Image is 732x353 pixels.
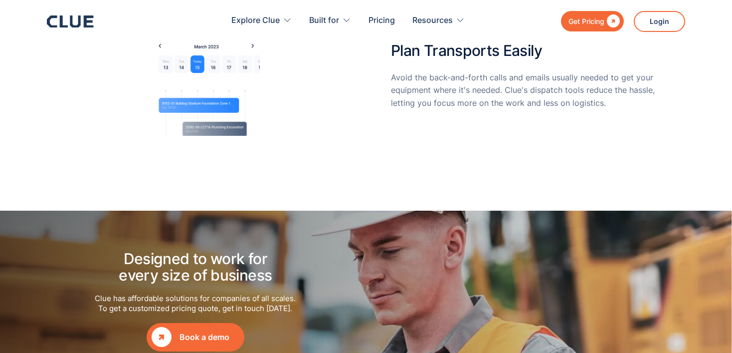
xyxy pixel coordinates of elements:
a: Pricing [368,5,395,36]
div: Get Pricing [568,15,604,27]
img: equipment-dispatch-simplicity-focus-work-clue [153,16,260,136]
div: Explore Clue [231,5,292,36]
div:  [152,331,172,344]
h2: Plan Transports Easily [391,32,660,59]
div: Book a demo [180,331,229,344]
h2: Designed to work for every size of business [72,251,319,284]
a: Login [634,11,685,32]
a: Get Pricing [561,11,624,31]
div: Built for [309,5,339,36]
a: Book a demo [147,323,244,352]
div:  [604,15,620,27]
div: Built for [309,5,351,36]
div: Resources [412,5,465,36]
div: Explore Clue [231,5,280,36]
p: Clue has affordable solutions for companies of all scales. To get a customized pricing quote, get... [72,294,319,313]
p: Avoid the back-and-forth calls and emails usually needed to get your equipment where it's needed.... [391,71,660,109]
div: Resources [412,5,453,36]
